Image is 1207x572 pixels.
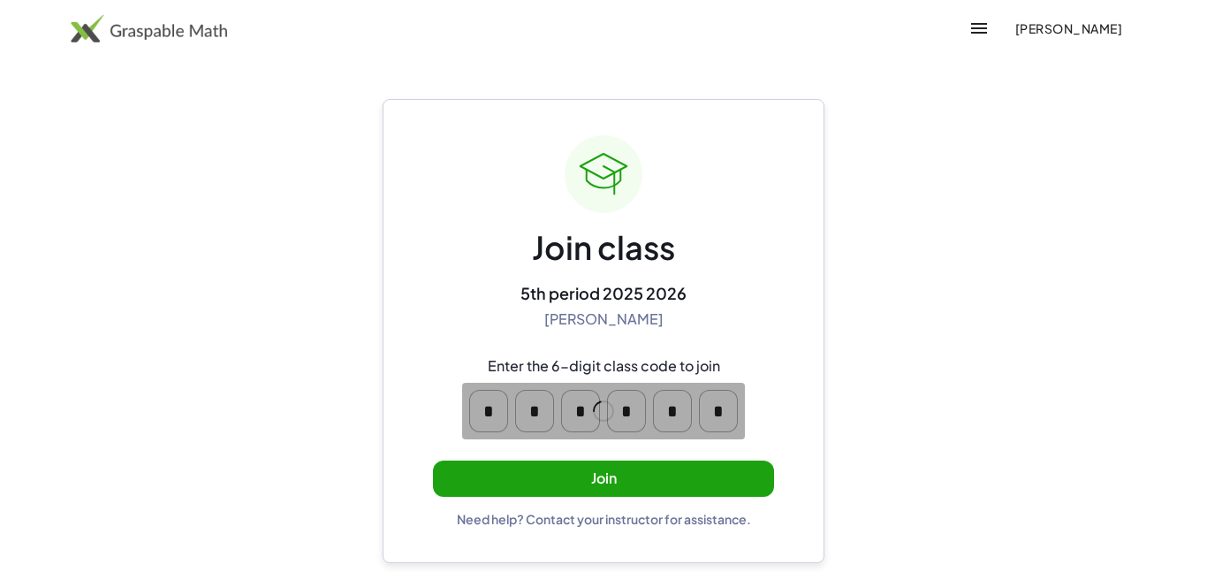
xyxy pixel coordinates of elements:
div: [PERSON_NAME] [544,310,664,329]
button: Join [433,461,774,497]
div: 5th period 2025 2026 [520,283,687,303]
div: Join class [532,227,675,269]
div: Need help? Contact your instructor for assistance. [457,511,751,527]
span: [PERSON_NAME] [1014,20,1122,36]
button: [PERSON_NAME] [1000,12,1136,44]
div: Enter the 6-digit class code to join [488,357,720,376]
